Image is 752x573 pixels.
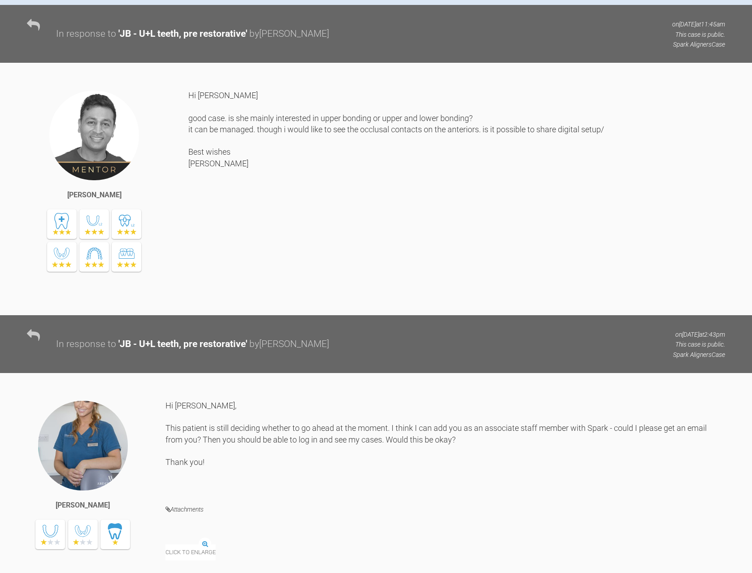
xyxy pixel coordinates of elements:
[37,400,129,491] img: Katherine Weatherly
[672,39,725,49] p: Spark Aligners Case
[56,499,110,511] div: [PERSON_NAME]
[118,26,247,42] div: ' JB - U+L teeth, pre restorative '
[67,189,122,201] div: [PERSON_NAME]
[56,337,116,352] div: In response to
[673,330,725,339] p: on [DATE] at 2:43pm
[249,26,329,42] div: by [PERSON_NAME]
[673,339,725,349] p: This case is public.
[48,90,140,181] img: Prateek Mehta
[672,19,725,29] p: on [DATE] at 11:45am
[672,30,725,39] p: This case is public.
[56,26,116,42] div: In response to
[118,337,247,352] div: ' JB - U+L teeth, pre restorative '
[165,400,725,491] div: Hi [PERSON_NAME], This patient is still deciding whether to go ahead at the moment. I think I can...
[249,337,329,352] div: by [PERSON_NAME]
[188,90,725,301] div: Hi [PERSON_NAME] good case. is she mainly interested in upper bonding or upper and lower bonding?...
[165,544,216,560] span: Click to enlarge
[673,350,725,360] p: Spark Aligners Case
[165,504,725,515] h4: Attachments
